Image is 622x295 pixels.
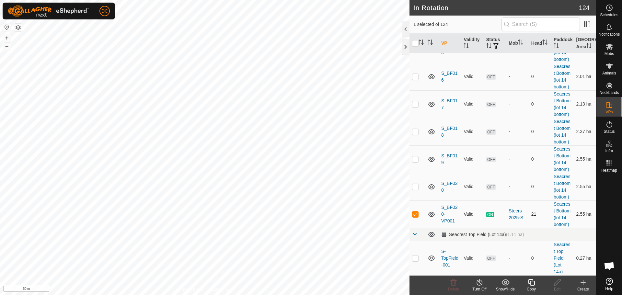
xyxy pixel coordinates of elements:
a: S_BF020 [441,181,458,193]
td: Valid [461,200,483,228]
a: Open chat [600,256,619,276]
div: Turn Off [466,286,492,292]
th: Head [529,34,551,53]
button: Reset Map [3,23,11,31]
div: Show/Hide [492,286,518,292]
span: Status [604,130,615,133]
span: OFF [486,129,496,135]
td: Valid [461,63,483,90]
div: Edit [544,286,570,292]
div: - [509,156,526,163]
span: Notifications [599,32,620,36]
span: Mobs [605,52,614,56]
p-sorticon: Activate to sort [419,40,424,46]
div: - [509,255,526,262]
span: (1.11 ha) [506,232,524,237]
td: 0.27 ha [574,241,596,275]
td: 0 [529,241,551,275]
td: Valid [461,241,483,275]
span: 1 selected of 124 [413,21,501,28]
td: Valid [461,118,483,145]
a: Seacrest Bottom (lot 14 bottom) [554,146,570,172]
button: + [3,34,11,42]
th: Status [484,34,506,53]
span: ON [486,212,494,217]
td: Valid [461,173,483,200]
span: Infra [605,149,613,153]
button: – [3,42,11,50]
p-sorticon: Activate to sort [518,40,523,46]
span: Delete [448,287,459,291]
span: OFF [486,255,496,261]
button: Map Layers [14,24,22,31]
p-sorticon: Activate to sort [486,44,491,49]
td: 0 [529,118,551,145]
h2: In Rotation [413,4,579,12]
a: Seacrest Bottom (lot 14 bottom) [554,119,570,144]
span: Animals [602,71,616,75]
td: 0 [529,145,551,173]
input: Search (S) [501,17,580,31]
span: Heatmap [601,168,617,172]
th: Paddock [551,34,573,53]
td: 2.55 ha [574,173,596,200]
td: 0 [529,90,551,118]
span: Schedules [600,13,618,17]
img: Gallagher Logo [8,5,89,17]
td: 2.01 ha [574,63,596,90]
div: Steers 2025-S [509,208,526,221]
td: Valid [461,145,483,173]
p-sorticon: Activate to sort [554,44,559,49]
a: S_BF018 [441,126,458,138]
a: S_BF017 [441,98,458,110]
a: S_BF019 [441,153,458,165]
th: VP [439,34,461,53]
p-sorticon: Activate to sort [428,40,433,46]
p-sorticon: Activate to sort [464,44,469,49]
td: 21 [529,200,551,228]
a: Seacrest Bottom (lot 14 bottom) [554,91,570,117]
a: Privacy Policy [179,287,203,292]
span: OFF [486,157,496,162]
a: S-TopField-001 [441,249,458,267]
span: Help [605,287,613,291]
div: - [509,101,526,108]
p-sorticon: Activate to sort [542,40,547,46]
a: Seacrest Top Field (Lot 14a) [554,242,570,274]
td: 0 [529,173,551,200]
a: S_BF016 [441,71,458,83]
span: OFF [486,102,496,107]
td: 2.13 ha [574,90,596,118]
th: Validity [461,34,483,53]
a: Seacrest Bottom (lot 14 bottom) [554,64,570,89]
th: Mob [506,34,528,53]
div: - [509,183,526,190]
td: 2.55 ha [574,145,596,173]
p-sorticon: Activate to sort [586,44,592,49]
td: 2.55 ha [574,200,596,228]
div: Create [570,286,596,292]
a: Seacrest Bottom (lot 14 bottom) [554,174,570,199]
a: S_BF020-VP001 [441,205,458,223]
div: Seacrest Top Field (Lot 14a) [441,232,524,237]
div: - [509,73,526,80]
a: Contact Us [211,287,230,292]
span: OFF [486,184,496,190]
a: Seacrest Bottom (lot 14 bottom) [554,201,570,227]
span: OFF [486,74,496,80]
span: DC [101,8,108,15]
th: [GEOGRAPHIC_DATA] Area [574,34,596,53]
a: Seacrest Bottom (lot 14 bottom) [554,36,570,62]
div: - [509,128,526,135]
span: 124 [579,3,590,13]
a: Help [596,275,622,293]
td: 2.37 ha [574,118,596,145]
div: Copy [518,286,544,292]
span: VPs [605,110,613,114]
td: Valid [461,90,483,118]
span: Neckbands [599,91,619,95]
a: S_BF015 [441,43,458,55]
td: 0 [529,63,551,90]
